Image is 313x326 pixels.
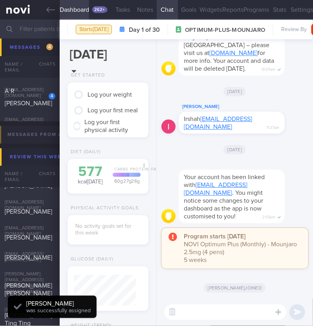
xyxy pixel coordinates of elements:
strong: Program starts [DATE] [184,233,246,240]
div: [EMAIL_ADDRESS][DOMAIN_NAME] [5,200,55,212]
div: Diet (Daily) [68,149,101,155]
span: [PERSON_NAME] [PERSON_NAME] [5,283,52,297]
span: Irshah [184,116,253,130]
a: [EMAIL_ADDRESS][DOMAIN_NAME] [184,116,253,130]
div: Carbs [110,167,129,177]
span: [PERSON_NAME] [5,71,52,77]
div: 27 g [121,179,131,183]
div: Glucose (Daily) [68,256,113,262]
span: 2:53pm [262,212,275,220]
div: Chats [28,166,60,182]
span: NOVI Optimum Plus (Monthly) - Mounjaro 2.5mg (4 pens) [184,241,297,255]
span: [DATE] [223,87,246,96]
span: [PERSON_NAME] [5,209,52,215]
div: [PERSON_NAME] [26,300,91,308]
div: [EMAIL_ADDRESS][DOMAIN_NAME] [5,62,55,73]
span: was successfully assigned [26,308,91,313]
span: Review By [281,26,307,33]
div: 4 [49,93,55,100]
span: OPTIMUM-PLUS-MOUNJARO [185,26,265,34]
div: No activity goals set for this week [75,223,140,237]
div: Starts [DATE] [76,25,112,35]
div: Get Started [68,73,105,79]
div: kcal [DATE] [75,165,105,186]
span: Your account has been linked with . You might notice some changes to your dashboard as the app is... [184,174,265,220]
strong: Day 1 of 30 [129,26,160,34]
div: [PERSON_NAME] [179,102,308,112]
a: [DOMAIN_NAME] [210,50,258,56]
div: 60 g [110,179,123,183]
div: 577 [75,165,105,179]
span: 5 weeks [184,257,207,263]
div: 262+ [92,6,107,13]
div: [PERSON_NAME][EMAIL_ADDRESS][PERSON_NAME][DOMAIN_NAME] [5,272,55,295]
span: [PERSON_NAME] [5,255,52,261]
div: 26 g [128,179,141,183]
span: [PERSON_NAME] [5,45,52,51]
div: Review this week [8,152,81,163]
div: Fat [147,167,160,177]
span: [DATE] [223,145,246,154]
span: 10:07am [262,65,275,72]
span: 11:27am [267,123,279,130]
div: Messages from Archived [5,130,103,140]
div: Physical Activity Goals [68,205,139,211]
a: [EMAIL_ADDRESS][DOMAIN_NAME] [184,182,248,196]
span: [PERSON_NAME] joined [204,283,265,293]
div: Protein [127,167,150,177]
div: [EMAIL_ADDRESS][DOMAIN_NAME] [5,226,55,238]
span: A R [PERSON_NAME] [5,88,52,107]
div: [EMAIL_ADDRESS][DOMAIN_NAME] [5,117,55,129]
span: [PERSON_NAME] [5,235,52,241]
